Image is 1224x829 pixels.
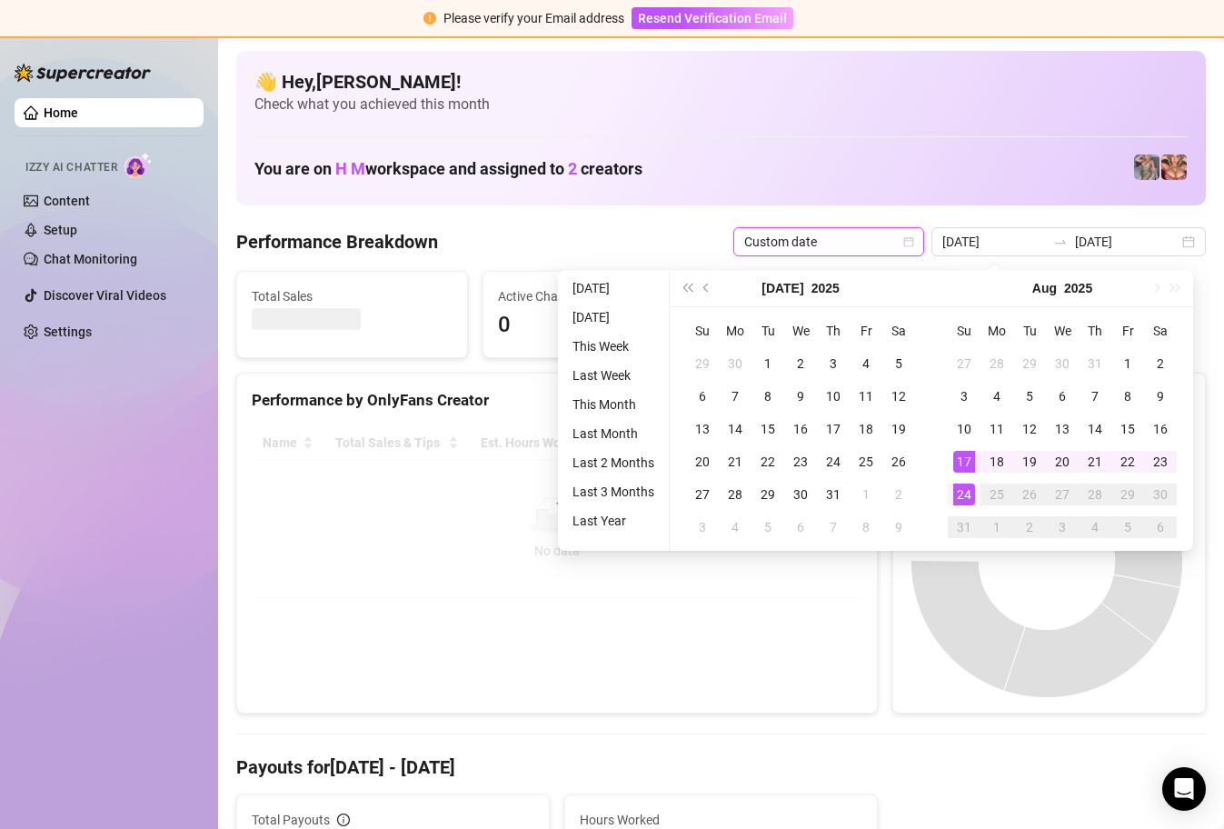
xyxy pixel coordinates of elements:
a: Setup [44,223,77,237]
div: 4 [986,385,1008,407]
td: 2025-08-11 [980,413,1013,445]
div: 21 [724,451,746,473]
td: 2025-08-15 [1111,413,1144,445]
div: 18 [855,418,877,440]
div: 24 [953,484,975,505]
div: 28 [1084,484,1106,505]
li: [DATE] [565,277,662,299]
td: 2025-07-27 [686,478,719,511]
td: 2025-07-30 [784,478,817,511]
button: Resend Verification Email [632,7,793,29]
td: 2025-08-01 [850,478,882,511]
div: 27 [1051,484,1073,505]
input: End date [1075,232,1179,252]
td: 2025-07-12 [882,380,915,413]
button: Choose a month [1032,270,1057,306]
span: Total Sales [252,286,453,306]
div: 7 [724,385,746,407]
li: Last Year [565,510,662,532]
td: 2025-07-23 [784,445,817,478]
button: Choose a year [1064,270,1092,306]
div: 3 [822,353,844,375]
td: 2025-08-24 [948,478,980,511]
div: 14 [1084,418,1106,440]
td: 2025-07-19 [882,413,915,445]
td: 2025-07-09 [784,380,817,413]
td: 2025-08-08 [1111,380,1144,413]
div: 26 [1019,484,1040,505]
div: 11 [855,385,877,407]
td: 2025-07-24 [817,445,850,478]
li: Last Month [565,423,662,444]
div: 19 [1019,451,1040,473]
li: Last 3 Months [565,481,662,503]
img: AI Chatter [124,152,153,178]
td: 2025-07-18 [850,413,882,445]
div: 28 [724,484,746,505]
td: 2025-08-23 [1144,445,1177,478]
h1: You are on workspace and assigned to creators [254,159,642,179]
div: Performance by OnlyFans Creator [252,388,862,413]
td: 2025-09-03 [1046,511,1079,544]
li: This Week [565,335,662,357]
th: Th [817,315,850,347]
div: 25 [986,484,1008,505]
button: Last year (Control + left) [677,270,697,306]
div: 6 [790,516,811,538]
td: 2025-08-06 [1046,380,1079,413]
th: Mo [980,315,1013,347]
td: 2025-07-07 [719,380,751,413]
div: 16 [1149,418,1171,440]
div: 5 [888,353,910,375]
div: 5 [757,516,779,538]
td: 2025-09-02 [1013,511,1046,544]
td: 2025-07-26 [882,445,915,478]
div: 4 [724,516,746,538]
div: 9 [888,516,910,538]
td: 2025-08-18 [980,445,1013,478]
td: 2025-08-05 [1013,380,1046,413]
div: 3 [1051,516,1073,538]
td: 2025-08-31 [948,511,980,544]
div: 5 [1117,516,1139,538]
h4: Payouts for [DATE] - [DATE] [236,754,1206,780]
div: 29 [757,484,779,505]
h4: Performance Breakdown [236,229,438,255]
td: 2025-08-03 [948,380,980,413]
td: 2025-08-25 [980,478,1013,511]
td: 2025-07-31 [817,478,850,511]
td: 2025-08-05 [751,511,784,544]
div: 10 [953,418,975,440]
td: 2025-07-29 [751,478,784,511]
td: 2025-07-21 [719,445,751,478]
a: Content [44,194,90,208]
td: 2025-08-20 [1046,445,1079,478]
td: 2025-07-28 [980,347,1013,380]
li: Last Week [565,365,662,386]
td: 2025-08-09 [1144,380,1177,413]
th: Sa [1144,315,1177,347]
span: H M [335,159,365,178]
td: 2025-07-25 [850,445,882,478]
td: 2025-07-31 [1079,347,1111,380]
span: exclamation-circle [423,12,436,25]
span: Custom date [744,228,913,255]
td: 2025-07-28 [719,478,751,511]
td: 2025-07-22 [751,445,784,478]
div: 5 [1019,385,1040,407]
button: Choose a year [811,270,840,306]
div: 16 [790,418,811,440]
div: 2 [790,353,811,375]
td: 2025-08-03 [686,511,719,544]
div: 2 [888,484,910,505]
div: 7 [1084,385,1106,407]
td: 2025-08-26 [1013,478,1046,511]
div: 8 [1117,385,1139,407]
td: 2025-07-02 [784,347,817,380]
div: 22 [757,451,779,473]
div: 17 [953,451,975,473]
td: 2025-09-04 [1079,511,1111,544]
div: 6 [1149,516,1171,538]
td: 2025-08-29 [1111,478,1144,511]
span: loading [545,500,569,524]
